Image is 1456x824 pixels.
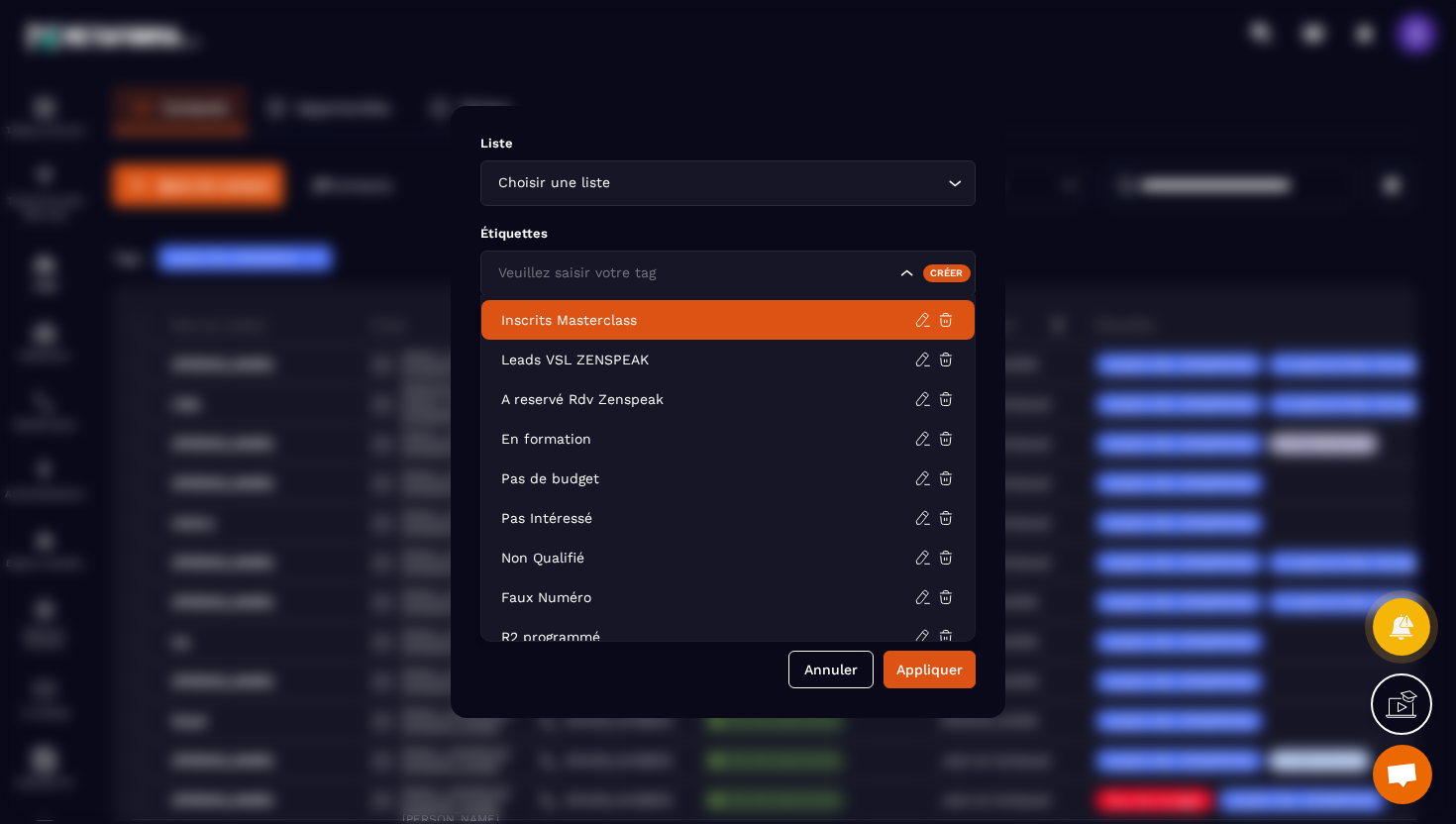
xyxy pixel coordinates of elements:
[1373,745,1432,804] div: Ouvrir le chat
[501,508,914,528] p: Pas Intéressé
[493,262,895,284] input: Search for option
[480,136,976,151] p: Liste
[884,651,976,688] button: Appliquer
[501,389,914,409] p: A reservé Rdv Zenspeak
[480,251,976,296] div: Search for option
[501,310,914,330] p: Inscrits Masterclass
[493,172,614,194] span: Choisir une liste
[501,548,914,567] p: Non Qualifié
[788,651,874,688] button: Annuler
[480,226,976,241] p: Étiquettes
[501,350,914,369] p: Leads VSL ZENSPEAK
[501,587,914,607] p: Faux Numéro
[501,468,914,488] p: Pas de budget
[501,429,914,449] p: En formation
[923,264,972,282] div: Créer
[614,172,943,194] input: Search for option
[480,160,976,206] div: Search for option
[501,627,914,647] p: R2 programmé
